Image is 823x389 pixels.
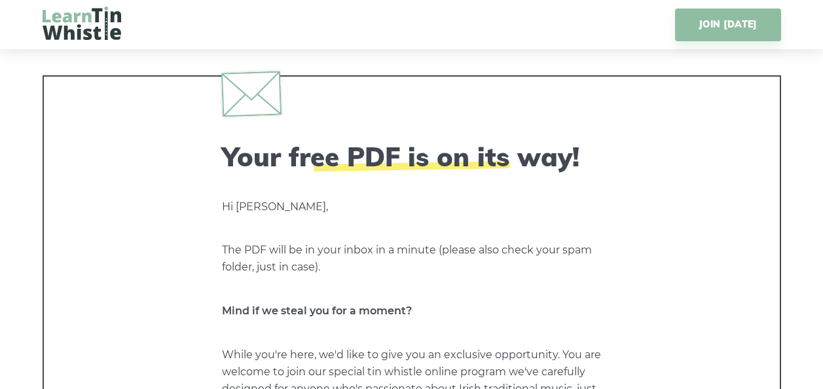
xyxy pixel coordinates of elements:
strong: Mind if we steal you for a moment? [222,305,412,317]
img: envelope.svg [221,71,281,117]
img: LearnTinWhistle.com [43,7,121,40]
h2: Your free PDF is on its way! [222,141,602,172]
a: JOIN [DATE] [675,9,780,41]
p: Hi [PERSON_NAME], [222,198,602,215]
p: The PDF will be in your inbox in a minute (please also check your spam folder, just in case). [222,242,602,276]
